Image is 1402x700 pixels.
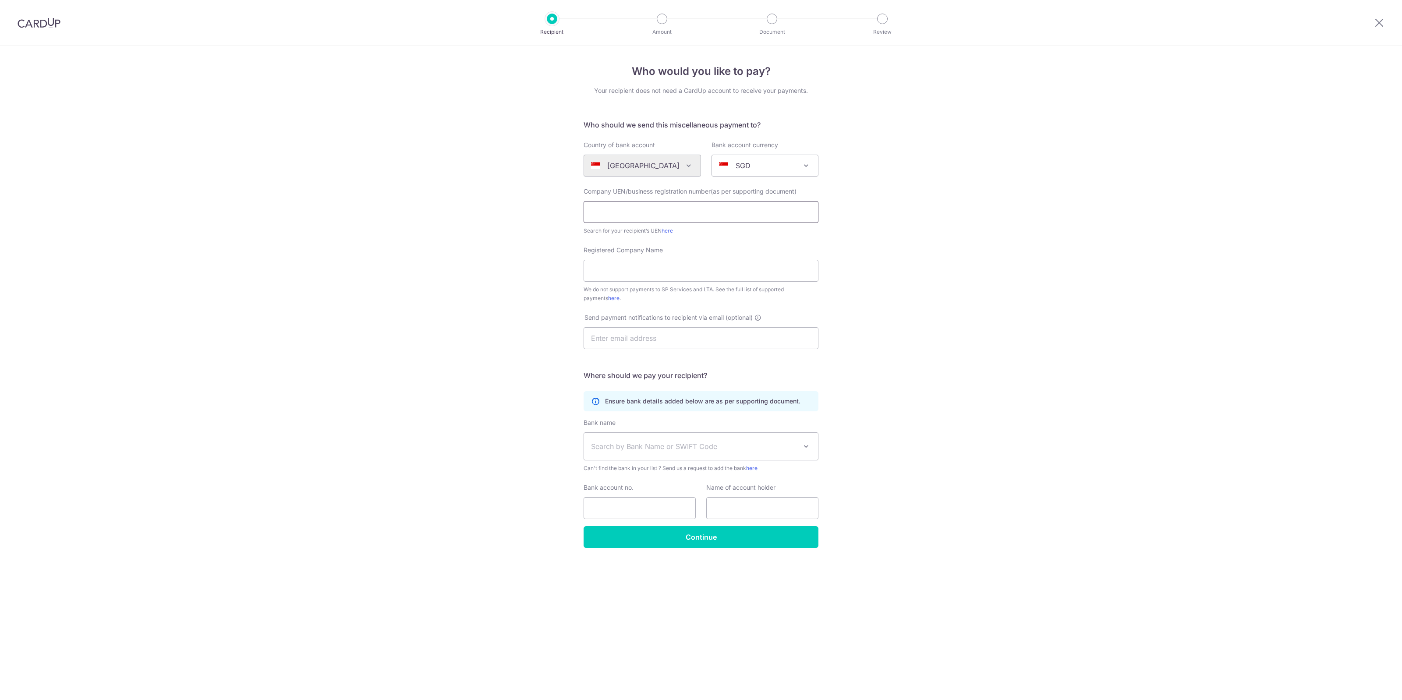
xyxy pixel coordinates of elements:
[18,18,60,28] img: CardUp
[584,526,818,548] input: Continue
[605,397,800,406] p: Ensure bank details added below are as per supporting document.
[706,483,775,492] label: Name of account holder
[850,28,915,36] p: Review
[584,86,818,95] div: Your recipient does not need a CardUp account to receive your payments.
[584,141,655,149] label: Country of bank account
[584,187,797,195] span: Company UEN/business registration number(as per supporting document)
[662,227,673,234] a: here
[584,313,753,322] span: Send payment notifications to recipient via email (optional)
[584,285,818,303] div: We do not support payments to SP Services and LTA. See the full list of supported payments .
[608,295,620,301] a: here
[584,226,818,235] div: Search for your recipient’s UEN
[712,155,818,176] span: SGD
[584,246,663,254] span: Registered Company Name
[712,155,818,177] span: SGD
[584,464,818,473] span: Can't find the bank in your list ? Send us a request to add the bank
[520,28,584,36] p: Recipient
[584,120,818,130] h5: Who should we send this miscellaneous payment to?
[584,418,616,427] label: Bank name
[584,64,818,79] h4: Who would you like to pay?
[746,465,758,471] a: here
[584,483,634,492] label: Bank account no.
[736,160,751,171] p: SGD
[630,28,694,36] p: Amount
[740,28,804,36] p: Document
[584,327,818,349] input: Enter email address
[584,370,818,381] h5: Where should we pay your recipient?
[712,141,778,149] label: Bank account currency
[591,441,797,452] span: Search by Bank Name or SWIFT Code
